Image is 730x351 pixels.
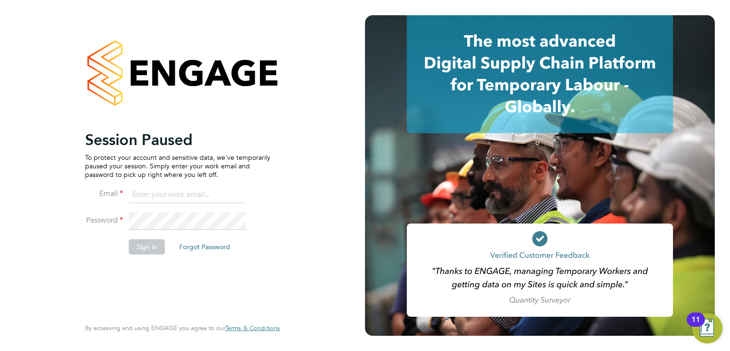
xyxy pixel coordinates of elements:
a: Terms & Conditions [225,324,280,332]
button: Sign In [129,239,165,254]
span: By accessing and using ENGAGE you agree to our [85,324,280,332]
button: Forgot Password [172,239,238,254]
h2: Session Paused [85,130,270,149]
div: 11 [692,320,700,332]
label: Email [85,189,123,199]
input: Enter your work email... [129,186,246,204]
button: Open Resource Center, 11 new notifications [692,313,722,343]
p: To protect your account and sensitive data, we've temporarily paused your session. Simply enter y... [85,153,270,179]
label: Password [85,215,123,225]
